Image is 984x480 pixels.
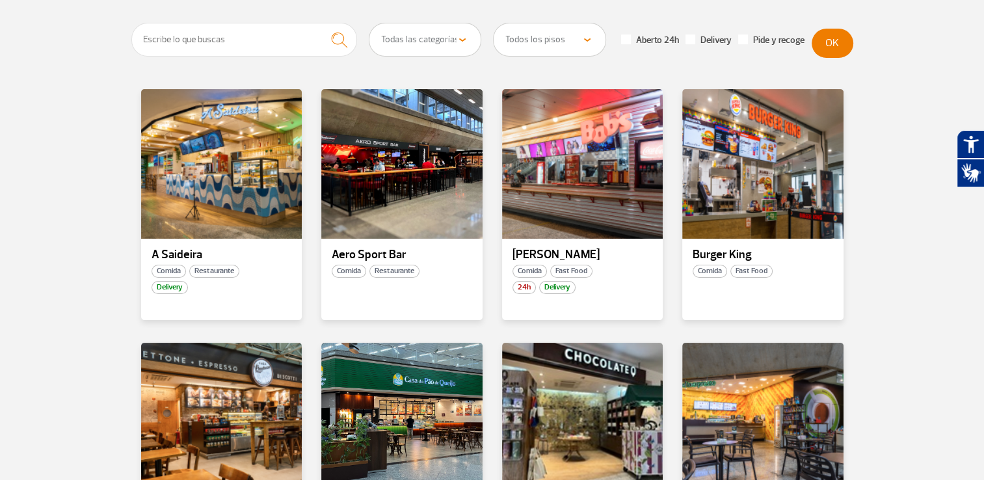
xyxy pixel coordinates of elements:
[539,281,576,294] span: Delivery
[152,281,188,294] span: Delivery
[550,265,592,278] span: Fast Food
[621,34,679,46] label: Aberto 24h
[957,159,984,187] button: Abrir tradutor de língua de sinais.
[957,130,984,159] button: Abrir recursos assistivos.
[957,130,984,187] div: Plugin de acessibilidade da Hand Talk.
[693,248,833,261] p: Burger King
[189,265,239,278] span: Restaurante
[512,265,547,278] span: Comida
[738,34,804,46] label: Pide y recoge
[512,281,536,294] span: 24h
[131,23,358,57] input: Escribe lo que buscas
[730,265,773,278] span: Fast Food
[812,29,853,58] button: OK
[369,265,419,278] span: Restaurante
[512,248,653,261] p: [PERSON_NAME]
[332,265,366,278] span: Comida
[152,248,292,261] p: A Saideira
[152,265,186,278] span: Comida
[332,248,472,261] p: Aero Sport Bar
[693,265,727,278] span: Comida
[685,34,732,46] label: Delivery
